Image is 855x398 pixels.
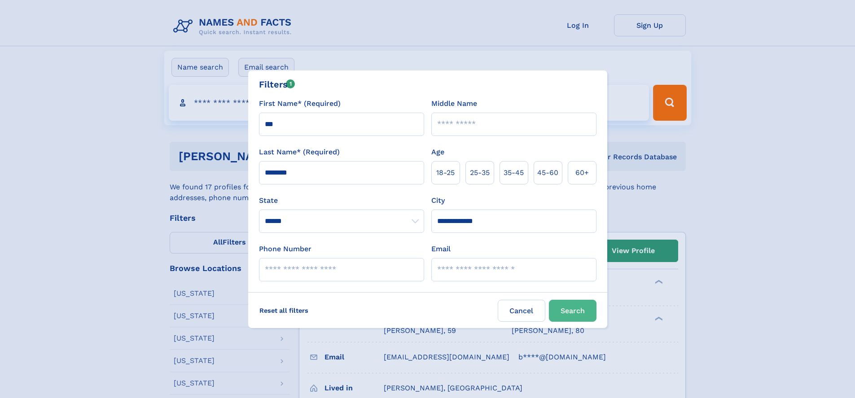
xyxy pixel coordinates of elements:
[254,300,314,321] label: Reset all filters
[431,98,477,109] label: Middle Name
[504,167,524,178] span: 35‑45
[259,98,341,109] label: First Name* (Required)
[498,300,545,322] label: Cancel
[259,244,311,254] label: Phone Number
[259,147,340,157] label: Last Name* (Required)
[259,78,295,91] div: Filters
[436,167,455,178] span: 18‑25
[537,167,558,178] span: 45‑60
[259,195,424,206] label: State
[431,147,444,157] label: Age
[575,167,589,178] span: 60+
[470,167,490,178] span: 25‑35
[549,300,596,322] button: Search
[431,195,445,206] label: City
[431,244,451,254] label: Email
